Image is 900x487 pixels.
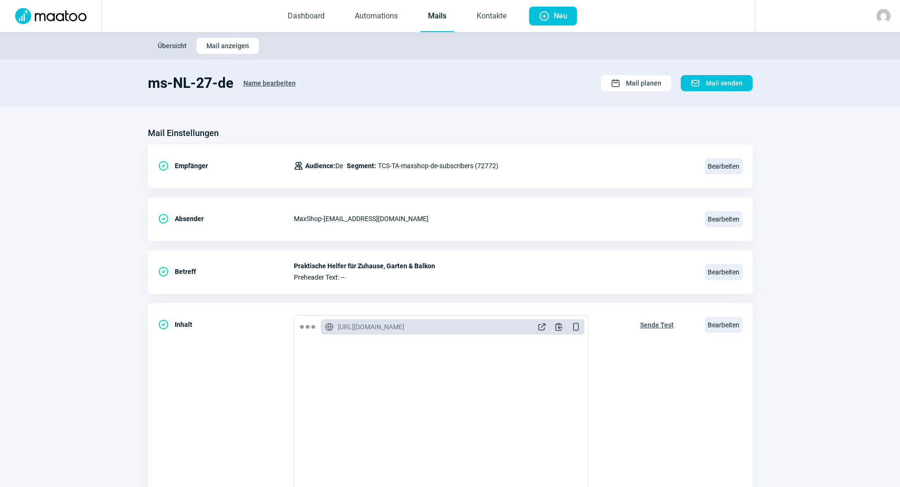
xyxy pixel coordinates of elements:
[158,315,294,334] div: Inhalt
[243,76,296,91] span: Name bearbeiten
[705,264,743,280] span: Bearbeiten
[9,8,92,24] img: Logo
[233,75,306,92] button: Name bearbeiten
[420,1,454,32] a: Mails
[554,7,567,26] span: Neu
[158,38,187,53] span: Übersicht
[305,160,343,171] span: De
[305,162,335,170] span: Audience:
[626,76,661,91] span: Mail planen
[876,9,891,23] img: avatar
[294,273,694,281] span: Preheader Text: –
[705,158,743,174] span: Bearbeiten
[197,38,259,54] button: Mail anzeigen
[158,156,294,175] div: Empfänger
[158,209,294,228] div: Absender
[705,317,743,333] span: Bearbeiten
[294,262,694,270] span: Praktische Helfer für Zuhause, Garten & Balkon
[294,156,498,175] div: TCS-TA-maxshop-de-subscribers (72772)
[338,322,404,332] span: [URL][DOMAIN_NAME]
[206,38,249,53] span: Mail anzeigen
[705,211,743,227] span: Bearbeiten
[681,75,753,91] button: Mail senden
[280,1,332,32] a: Dashboard
[347,160,376,171] span: Segment:
[706,76,743,91] span: Mail senden
[148,38,197,54] button: Übersicht
[158,262,294,281] div: Betreff
[148,126,219,141] h3: Mail Einstellungen
[148,75,233,92] h1: ms-NL-27-de
[469,1,514,32] a: Kontakte
[347,1,405,32] a: Automations
[529,7,577,26] button: Neu
[640,317,674,333] span: Sende Test
[630,315,684,333] button: Sende Test
[601,75,671,91] button: Mail planen
[294,209,694,228] div: MaxShop - [EMAIL_ADDRESS][DOMAIN_NAME]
